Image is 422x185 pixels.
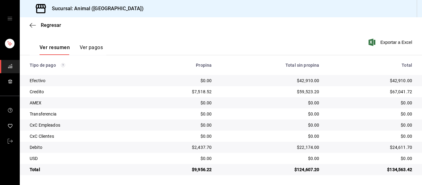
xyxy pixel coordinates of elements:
div: Transferencia [30,111,138,117]
div: $0.00 [329,133,412,139]
div: $0.00 [148,100,212,106]
div: $9,956.22 [148,166,212,173]
button: Regresar [30,22,61,28]
button: Ver pagos [80,44,103,55]
div: Total [30,166,138,173]
div: $7,518.52 [148,89,212,95]
div: Efectivo [30,78,138,84]
div: $0.00 [148,122,212,128]
div: $0.00 [148,78,212,84]
div: $0.00 [329,111,412,117]
div: $0.00 [329,155,412,162]
div: $0.00 [222,111,319,117]
div: Credito [30,89,138,95]
div: $0.00 [222,122,319,128]
div: $42,910.00 [329,78,412,84]
div: $2,437.70 [148,144,212,150]
div: Tipo de pago [30,63,138,68]
button: Exportar a Excel [370,39,412,46]
div: $0.00 [329,100,412,106]
div: $67,041.72 [329,89,412,95]
div: USD [30,155,138,162]
div: AMEX [30,100,138,106]
button: Ver resumen [40,44,70,55]
div: $0.00 [148,155,212,162]
div: $0.00 [222,133,319,139]
div: CxC Clientes [30,133,138,139]
div: $0.00 [148,111,212,117]
div: $59,523.20 [222,89,319,95]
div: CxC Empleados [30,122,138,128]
h3: Sucursal: Animal ([GEOGRAPHIC_DATA]) [47,5,144,12]
div: $124,607.20 [222,166,319,173]
div: $24,611.70 [329,144,412,150]
div: Propina [148,63,212,68]
div: Total sin propina [222,63,319,68]
div: $134,563.42 [329,166,412,173]
div: $42,910.00 [222,78,319,84]
span: Regresar [41,22,61,28]
div: $0.00 [148,133,212,139]
div: Total [329,63,412,68]
div: $0.00 [329,122,412,128]
button: open drawer [7,16,12,21]
div: $0.00 [222,155,319,162]
div: Debito [30,144,138,150]
svg: Los pagos realizados con Pay y otras terminales son montos brutos. [61,63,65,67]
div: navigation tabs [40,44,103,55]
div: $0.00 [222,100,319,106]
div: $22,174.00 [222,144,319,150]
